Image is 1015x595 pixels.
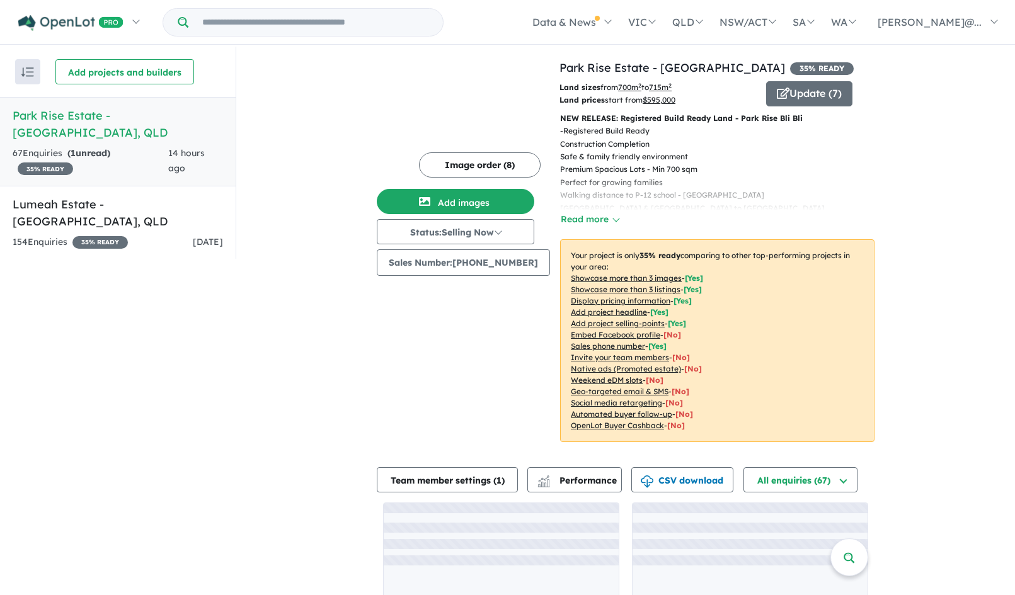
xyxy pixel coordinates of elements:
p: from [559,81,757,94]
span: [No] [665,398,683,407]
img: line-chart.svg [538,475,549,482]
span: 1 [71,147,76,159]
u: Geo-targeted email & SMS [571,387,668,396]
button: Read more [560,212,619,227]
button: Add images [377,189,534,214]
strong: ( unread) [67,147,110,159]
span: [ Yes ] [648,341,667,351]
span: [No] [667,421,685,430]
button: Performance [527,467,622,492]
span: [DATE] [193,236,223,247]
u: Add project selling-points [571,319,665,328]
b: 35 % ready [639,251,680,260]
span: [ Yes ] [674,296,692,305]
span: Performance [539,475,617,486]
u: Social media retargeting [571,398,662,407]
h5: Lumeah Estate - [GEOGRAPHIC_DATA] , QLD [13,196,223,230]
b: Land sizes [559,82,600,92]
b: Land prices [559,95,605,105]
span: [ Yes ] [684,285,702,294]
p: Your project is only comparing to other top-performing projects in your area: - - - - - - - - - -... [560,239,875,442]
u: Native ads (Promoted estate) [571,364,681,373]
u: Showcase more than 3 listings [571,285,680,294]
div: 67 Enquir ies [13,146,168,176]
button: CSV download [631,467,733,492]
span: [ Yes ] [650,307,668,317]
u: Sales phone number [571,341,645,351]
p: start from [559,94,757,106]
u: $ 595,000 [643,95,675,105]
img: sort.svg [21,67,34,77]
button: Status:Selling Now [377,219,534,244]
img: download icon [641,475,653,488]
span: [PERSON_NAME]@... [878,16,982,28]
div: 154 Enquir ies [13,235,128,250]
button: Team member settings (1) [377,467,518,492]
u: Add project headline [571,307,647,317]
u: Weekend eDM slots [571,375,643,385]
u: Invite your team members [571,353,669,362]
a: Park Rise Estate - [GEOGRAPHIC_DATA] [559,60,785,75]
u: Automated buyer follow-up [571,409,672,419]
span: [No] [646,375,663,385]
input: Try estate name, suburb, builder or developer [191,9,440,36]
p: NEW RELEASE: Registered Build Ready Land - Park Rise Bli Bli [560,112,875,125]
img: Openlot PRO Logo White [18,15,123,31]
span: 14 hours ago [168,147,205,174]
u: Showcase more than 3 images [571,273,682,283]
span: 1 [496,475,502,486]
span: [No] [684,364,702,373]
u: 700 m [618,82,641,92]
span: [ No ] [672,353,690,362]
sup: 2 [668,82,672,89]
button: Image order (8) [419,152,541,178]
u: 715 m [649,82,672,92]
span: 35 % READY [18,162,73,175]
button: Sales Number:[PHONE_NUMBER] [377,249,550,276]
button: Update (7) [766,81,852,106]
span: to [641,82,672,92]
p: - Registered Build Ready Construction Completion Safe & family friendly environment Premium Spaci... [560,125,885,253]
sup: 2 [638,82,641,89]
button: Add projects and builders [55,59,194,84]
span: [ Yes ] [685,273,703,283]
h5: Park Rise Estate - [GEOGRAPHIC_DATA] , QLD [13,107,223,141]
span: [No] [675,409,693,419]
u: Display pricing information [571,296,670,305]
span: [No] [672,387,689,396]
span: [ No ] [663,330,681,339]
span: 35 % READY [72,236,128,249]
u: OpenLot Buyer Cashback [571,421,664,430]
span: 35 % READY [790,62,854,75]
span: [ Yes ] [668,319,686,328]
u: Embed Facebook profile [571,330,660,339]
button: All enquiries (67) [743,467,857,492]
img: bar-chart.svg [537,479,550,487]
